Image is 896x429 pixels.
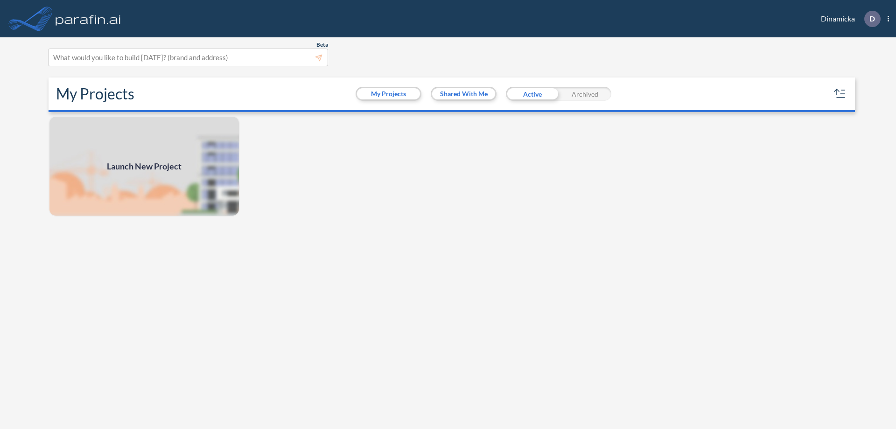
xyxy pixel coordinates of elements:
[107,160,182,173] span: Launch New Project
[432,88,495,99] button: Shared With Me
[49,116,240,217] a: Launch New Project
[316,41,328,49] span: Beta
[54,9,123,28] img: logo
[807,11,889,27] div: Dinamicka
[559,87,611,101] div: Archived
[56,85,134,103] h2: My Projects
[869,14,875,23] p: D
[833,86,847,101] button: sort
[357,88,420,99] button: My Projects
[506,87,559,101] div: Active
[49,116,240,217] img: add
